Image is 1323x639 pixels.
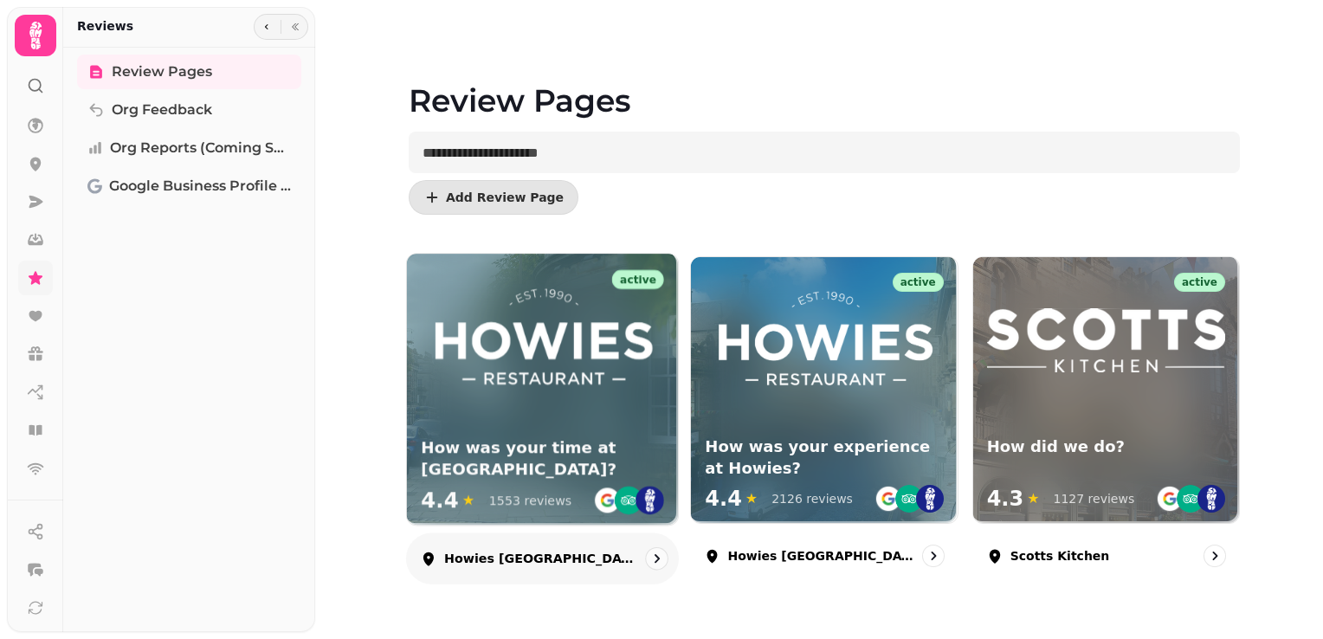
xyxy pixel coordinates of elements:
[77,17,133,35] h2: Reviews
[77,93,301,127] a: Org Feedback
[690,256,958,581] a: Howies Victoria StreetactiveHow was your experience at Howies?How was your experience at Howies?4...
[972,256,1240,581] a: Scotts KitchenactiveHow did we do? How did we do?4.3★1127 reviewsScotts Kitchen
[409,180,578,215] button: Add Review Page
[925,547,942,565] svg: go to
[1197,485,1225,513] img: st.png
[110,138,291,158] span: Org Reports (coming soon)
[916,485,944,513] img: st.png
[1054,490,1135,507] div: 1127 reviews
[444,550,635,567] p: Howies [GEOGRAPHIC_DATA]
[77,131,301,165] a: Org Reports (coming soon)
[987,485,1024,513] span: 4.3
[771,490,853,507] div: 2126 reviews
[63,48,315,632] nav: Tabs
[409,42,1240,118] h1: Review Pages
[1156,485,1184,513] img: go-emblem@2x.png
[615,487,643,515] img: ta-emblem@2x.png
[77,169,301,203] a: Google Business Profile (Beta)
[649,550,666,567] svg: go to
[112,100,212,120] span: Org Feedback
[77,55,301,89] a: Review Pages
[874,485,902,513] img: go-emblem@2x.png
[612,270,664,289] div: active
[713,285,934,396] img: How was your experience at Howies?
[406,253,680,584] a: Howies Waterloo PlaceactiveHow was your time at Howies Waterloo Place?How was your time at [GEOGR...
[987,308,1225,372] img: How did we do?
[1174,273,1225,292] div: active
[593,487,622,515] img: go-emblem@2x.png
[112,61,212,82] span: Review Pages
[705,436,943,480] h3: How was your experience at Howies?
[893,273,944,292] div: active
[636,487,664,515] img: st.png
[1027,488,1039,509] span: ★
[1010,547,1110,565] p: Scotts Kitchen
[895,485,923,513] img: ta-emblem@2x.png
[109,176,291,197] span: Google Business Profile (Beta)
[1206,547,1223,565] svg: go to
[745,488,758,509] span: ★
[429,282,655,396] img: How was your time at Howies Waterloo Place?
[727,547,914,565] p: Howies [GEOGRAPHIC_DATA]
[705,485,742,513] span: 4.4
[987,436,1225,458] h3: How did we do?
[446,191,564,203] span: Add Review Page
[421,487,458,515] span: 4.4
[489,492,572,509] div: 1553 reviews
[462,490,475,511] span: ★
[421,437,664,481] h3: How was your time at [GEOGRAPHIC_DATA]?
[1177,485,1204,513] img: ta-emblem@2x.png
